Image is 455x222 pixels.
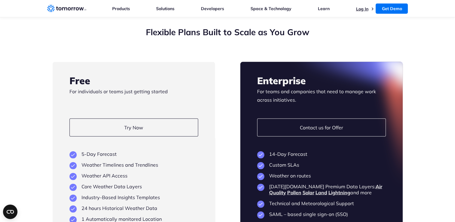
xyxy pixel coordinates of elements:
[69,151,198,157] li: 5-Day Forecast
[69,162,198,168] li: Weather Timelines and Trendlines
[257,173,386,179] li: Weather on routes
[287,190,301,196] a: Pollen
[318,6,330,11] a: Learn
[356,6,368,12] a: Log In
[376,4,408,14] a: Get Demo
[251,6,291,11] a: Space & Technology
[303,190,314,196] a: Solar
[69,173,198,179] li: Weather API Access
[53,26,403,38] h2: Flexible Plans Built to Scale as You Grow
[3,205,17,219] button: Open CMP widget
[257,151,386,157] li: 14-Day Forecast
[69,119,198,137] a: Try Now
[69,194,198,200] li: Industry-Based Insights Templates
[69,183,198,190] li: Core Weather Data Layers
[328,190,350,196] a: Lightning
[112,6,130,11] a: Products
[201,6,224,11] a: Developers
[315,190,327,196] a: Land
[69,74,198,87] h3: Free
[257,200,386,206] li: Technical and Meteorological Support
[257,183,386,196] li: [DATE][DOMAIN_NAME] Premium Data Layers: and more
[69,205,198,211] li: 24 hours Historical Weather Data
[269,183,382,196] a: Air Quality
[156,6,174,11] a: Solutions
[257,211,386,217] li: SAML – based single sign-on (SSO)
[257,119,386,137] a: Contact us for Offer
[257,162,386,168] li: Custom SLAs
[69,87,198,104] p: For individuals or teams just getting started
[47,4,86,13] a: Home link
[69,216,198,222] li: 1 Automatically monitored Location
